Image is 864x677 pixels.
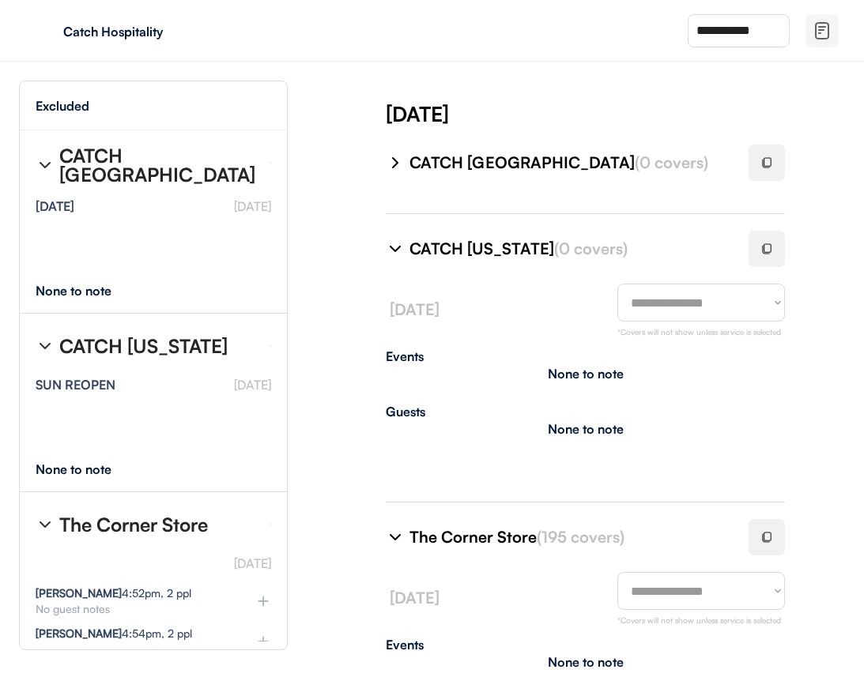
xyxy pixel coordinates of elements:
[36,628,192,639] div: 4:54pm, 2 ppl
[409,152,730,174] div: CATCH [GEOGRAPHIC_DATA]
[390,588,440,607] font: [DATE]
[36,515,55,534] img: chevron-right%20%281%29.svg
[537,527,624,547] font: (195 covers)
[386,405,785,418] div: Guests
[617,327,781,337] font: *Covers will not show unless service is selected
[635,152,708,172] font: (0 covers)
[36,604,230,615] div: No guest notes
[234,555,271,571] font: [DATE]
[386,528,405,547] img: chevron-right%20%281%29.svg
[548,656,624,668] div: None to note
[32,18,57,43] img: yH5BAEAAAAALAAAAAABAAEAAAIBRAA7
[36,156,55,175] img: chevron-right%20%281%29.svg
[255,593,271,609] img: plus%20%281%29.svg
[59,146,257,184] div: CATCH [GEOGRAPHIC_DATA]
[59,515,208,534] div: The Corner Store
[548,367,624,380] div: None to note
[548,423,624,435] div: None to note
[255,634,271,649] img: plus%20%281%29.svg
[36,200,74,213] div: [DATE]
[234,377,271,393] font: [DATE]
[386,638,785,651] div: Events
[617,615,781,625] font: *Covers will not show unless service is selected
[36,463,141,476] div: None to note
[386,100,864,128] div: [DATE]
[386,350,785,363] div: Events
[813,21,832,40] img: file-02.svg
[36,284,141,297] div: None to note
[59,337,228,355] div: CATCH [US_STATE]
[390,299,440,319] font: [DATE]
[63,25,262,38] div: Catch Hospitality
[36,378,115,391] div: SUN REOPEN
[409,526,730,548] div: The Corner Store
[409,238,730,260] div: CATCH [US_STATE]
[554,239,628,258] font: (0 covers)
[36,586,122,600] strong: [PERSON_NAME]
[36,100,89,112] div: Excluded
[36,588,191,599] div: 4:52pm, 2 ppl
[386,239,405,258] img: chevron-right%20%281%29.svg
[386,153,405,172] img: chevron-right%20%281%29.svg
[36,626,122,640] strong: [PERSON_NAME]
[36,337,55,355] img: chevron-right%20%281%29.svg
[234,198,271,214] font: [DATE]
